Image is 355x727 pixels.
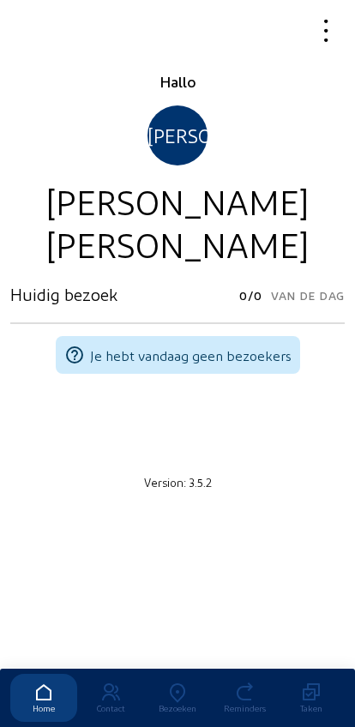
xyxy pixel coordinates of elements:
div: [PERSON_NAME] [147,105,208,165]
div: Contact [77,703,144,713]
span: Van de dag [271,284,345,308]
div: Bezoeken [144,703,211,713]
div: [PERSON_NAME] [10,222,345,265]
span: Je hebt vandaag geen bezoekers [90,347,292,363]
div: Home [10,703,77,713]
small: Version: 3.5.2 [144,475,212,489]
div: [PERSON_NAME] [10,179,345,222]
mat-icon: help_outline [64,345,85,365]
a: Reminders [211,674,278,722]
a: Contact [77,674,144,722]
h3: Huidig bezoek [10,284,117,304]
a: Bezoeken [144,674,211,722]
a: Taken [278,674,345,722]
span: 0/0 [239,284,262,308]
div: Taken [278,703,345,713]
a: Home [10,674,77,722]
div: Reminders [211,703,278,713]
div: Hallo [10,71,345,92]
